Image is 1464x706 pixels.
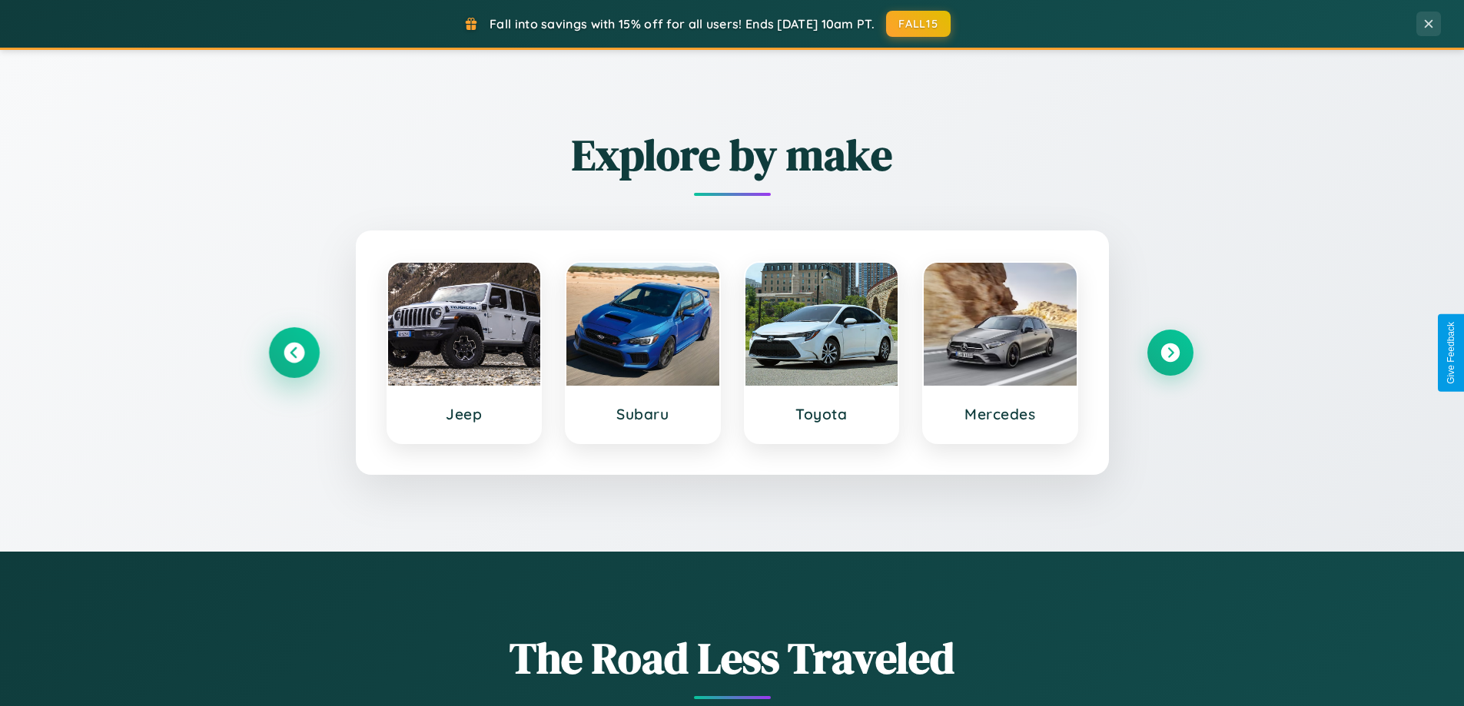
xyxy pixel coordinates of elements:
div: Give Feedback [1446,322,1456,384]
h3: Jeep [403,405,526,423]
h3: Mercedes [939,405,1061,423]
h2: Explore by make [271,125,1193,184]
button: FALL15 [886,11,951,37]
span: Fall into savings with 15% off for all users! Ends [DATE] 10am PT. [490,16,875,31]
h1: The Road Less Traveled [271,628,1193,688]
h3: Toyota [761,405,883,423]
h3: Subaru [582,405,704,423]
